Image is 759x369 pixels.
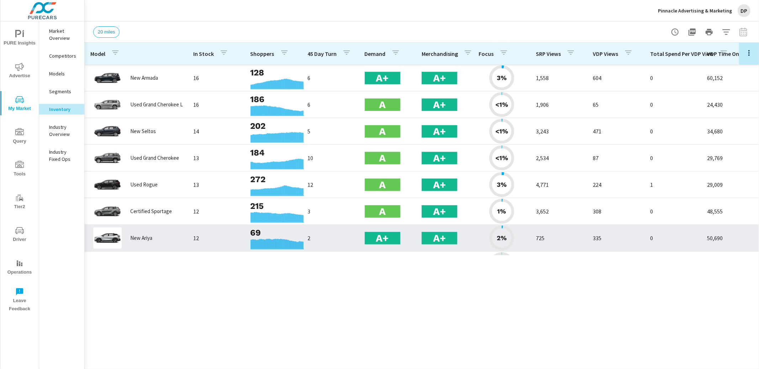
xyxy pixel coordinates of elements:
h3: 184 [251,147,296,159]
p: Model [90,50,105,57]
p: Used Rogue [130,181,158,188]
div: nav menu [0,21,39,316]
h3: 69 [251,227,296,239]
p: 87 [593,154,639,162]
span: PURE Insights [2,30,37,47]
p: 10 [307,154,353,162]
p: Competitors [49,52,79,59]
div: DP [738,4,750,17]
p: 16 [193,100,239,109]
p: 45 Day Turn [307,50,337,57]
p: 5 [307,127,353,136]
p: 1 [650,180,696,189]
h3: 186 [251,93,296,105]
p: Industry Fixed Ops [49,148,79,163]
div: Industry Fixed Ops [39,147,84,164]
p: 6 [307,74,353,82]
h2: A+ [433,125,446,138]
p: 3 [307,207,353,216]
p: Models [49,70,79,77]
p: Focus [479,50,494,57]
p: 24,430 [707,100,753,109]
p: 471 [593,127,639,136]
p: 224 [593,180,639,189]
p: New Seltos [130,128,156,135]
p: Used Grand Cherokee [130,155,179,161]
h3: 215 [251,200,296,212]
p: 12 [193,207,239,216]
p: 2,534 [536,154,582,162]
span: 20 miles [94,29,119,35]
p: 12 [307,180,353,189]
p: Shoppers [251,50,274,57]
h6: <1% [495,154,508,162]
p: 604 [593,74,639,82]
h6: <1% [495,128,508,135]
span: Operations [2,259,37,276]
p: 1,558 [536,74,582,82]
h2: A+ [376,72,389,84]
p: 48,555 [707,207,753,216]
button: Print Report [702,25,716,39]
p: VDP Time On Screen [707,50,758,57]
p: SRP Views [536,50,561,57]
p: In Stock [193,50,214,57]
h3: 28 [251,253,296,265]
p: Total Spend Per VDP View [650,50,714,57]
span: Tools [2,161,37,178]
p: 50,690 [707,234,753,242]
p: Used Grand Cherokee L [130,101,183,108]
p: 308 [593,207,639,216]
p: 14 [193,127,239,136]
p: 65 [593,100,639,109]
h2: A+ [433,152,446,164]
div: Segments [39,86,84,97]
p: 6 [307,100,353,109]
p: New Armada [130,75,158,81]
p: Inventory [49,106,79,113]
p: New Ariya [130,235,152,241]
img: glamour [93,67,122,89]
p: 29,769 [707,154,753,162]
h2: A [379,125,386,138]
img: glamour [93,147,122,169]
p: 0 [650,127,696,136]
div: Competitors [39,51,84,61]
p: Industry Overview [49,123,79,138]
h2: A+ [433,232,446,244]
p: 3,243 [536,127,582,136]
h2: A+ [433,205,446,218]
p: VDP Views [593,50,618,57]
p: 0 [650,154,696,162]
div: Market Overview [39,26,84,43]
img: glamour [93,94,122,115]
img: glamour [93,227,122,249]
h3: 128 [251,67,296,79]
h2: A+ [433,99,446,111]
h2: A+ [376,232,389,244]
div: Industry Overview [39,122,84,139]
p: 60,152 [707,74,753,82]
h6: 3% [497,181,507,188]
span: Advertise [2,63,37,80]
p: 34,680 [707,127,753,136]
p: Merchandising [422,50,458,57]
h2: A+ [433,179,446,191]
img: glamour [93,121,122,142]
span: Driver [2,226,37,244]
h3: 272 [251,173,296,185]
span: My Market [2,95,37,113]
h2: A [379,205,386,218]
p: Demand [365,50,386,57]
span: Query [2,128,37,146]
h6: 3% [497,74,507,81]
p: 16 [193,74,239,82]
p: 1,906 [536,100,582,109]
p: 13 [193,180,239,189]
h2: A [379,152,386,164]
h6: <1% [495,101,508,108]
div: Models [39,68,84,79]
img: glamour [93,201,122,222]
h2: A [379,99,386,111]
p: 2 [307,234,353,242]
